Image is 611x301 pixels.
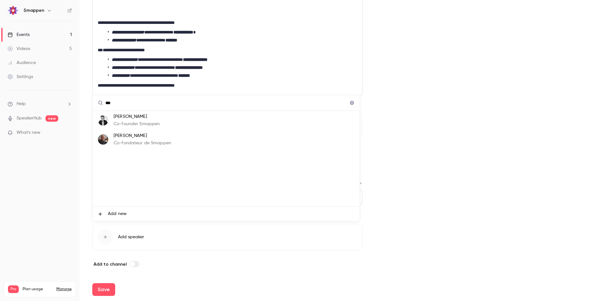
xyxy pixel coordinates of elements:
[108,211,127,217] span: Add new
[114,113,160,120] p: [PERSON_NAME]
[114,133,171,139] p: [PERSON_NAME]
[98,134,108,145] img: Laurent Leclerc
[98,115,108,125] img: Laurent Leclerc
[114,121,160,127] p: Co-founder Smappen
[347,98,357,108] button: Clear
[114,140,171,147] p: Co-fondateur de Smappen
